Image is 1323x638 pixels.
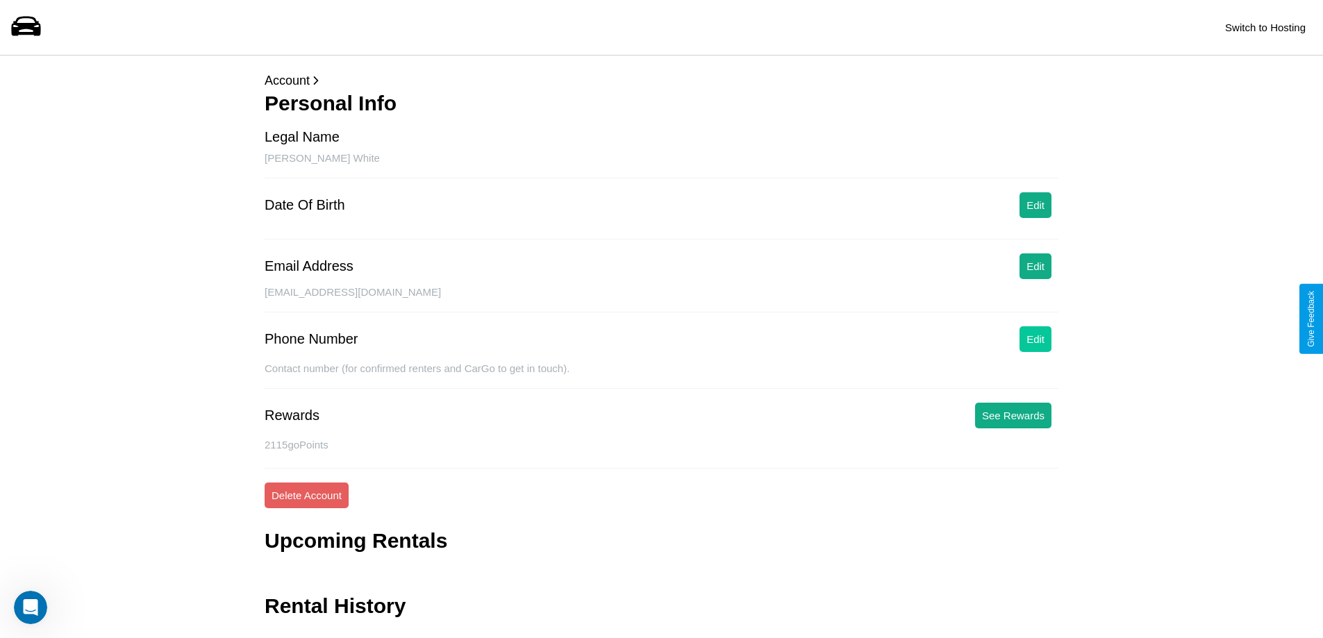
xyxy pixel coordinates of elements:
[265,331,358,347] div: Phone Number
[1020,192,1051,218] button: Edit
[1306,291,1316,347] div: Give Feedback
[265,482,349,508] button: Delete Account
[265,362,1058,389] div: Contact number (for confirmed renters and CarGo to get in touch).
[265,258,353,274] div: Email Address
[265,594,406,618] h3: Rental History
[265,69,1058,92] p: Account
[265,435,1058,454] p: 2115 goPoints
[975,403,1051,428] button: See Rewards
[265,197,345,213] div: Date Of Birth
[265,152,1058,178] div: [PERSON_NAME] White
[14,591,47,624] iframe: Intercom live chat
[265,129,340,145] div: Legal Name
[265,529,447,553] h3: Upcoming Rentals
[1218,15,1313,40] button: Switch to Hosting
[1020,253,1051,279] button: Edit
[265,92,1058,115] h3: Personal Info
[1020,326,1051,352] button: Edit
[265,408,319,423] div: Rewards
[265,286,1058,312] div: [EMAIL_ADDRESS][DOMAIN_NAME]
